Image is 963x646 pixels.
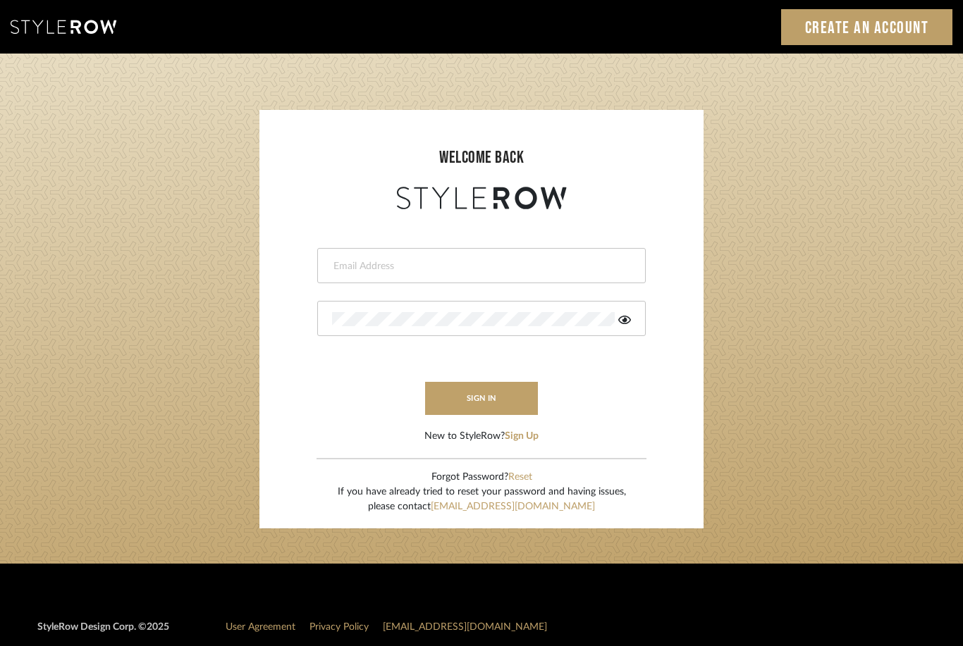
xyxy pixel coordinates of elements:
input: Email Address [332,259,627,273]
a: User Agreement [226,622,295,632]
div: StyleRow Design Corp. ©2025 [37,620,169,646]
div: New to StyleRow? [424,429,539,444]
a: [EMAIL_ADDRESS][DOMAIN_NAME] [383,622,547,632]
div: welcome back [274,145,689,170]
a: [EMAIL_ADDRESS][DOMAIN_NAME] [431,502,595,511]
a: Privacy Policy [309,622,369,632]
button: sign in [425,382,538,415]
div: If you have already tried to reset your password and having issues, please contact [338,485,626,514]
button: Sign Up [505,429,539,444]
div: Forgot Password? [338,470,626,485]
button: Reset [508,470,532,485]
a: Create an Account [781,9,953,45]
